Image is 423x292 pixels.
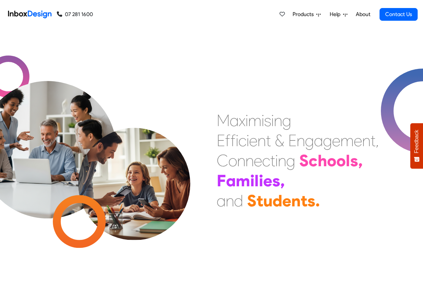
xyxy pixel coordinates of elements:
span: Feedback [414,130,420,153]
div: e [354,130,362,151]
div: i [250,171,254,191]
div: a [230,110,239,130]
div: t [256,191,263,211]
div: , [376,130,379,151]
div: n [245,151,254,171]
span: Help [330,10,343,18]
div: m [236,171,250,191]
div: s [307,191,315,211]
div: n [226,191,234,211]
div: s [272,171,280,191]
div: m [248,110,261,130]
div: c [309,151,318,171]
div: n [291,191,301,211]
div: a [226,171,236,191]
div: n [297,130,305,151]
div: g [282,110,291,130]
div: i [245,110,248,130]
div: , [358,151,363,171]
div: d [234,191,243,211]
div: s [264,110,271,130]
div: h [318,151,327,171]
div: i [236,130,238,151]
div: g [305,130,314,151]
a: Products [290,8,323,21]
button: Feedback - Show survey [410,123,423,169]
div: E [217,130,225,151]
div: f [225,130,230,151]
a: Contact Us [380,8,418,21]
div: C [217,151,228,171]
div: i [271,110,274,130]
div: n [362,130,371,151]
div: e [249,130,257,151]
div: S [299,151,309,171]
div: l [254,171,259,191]
div: e [332,130,340,151]
div: e [254,151,262,171]
div: c [262,151,270,171]
div: t [301,191,307,211]
div: u [263,191,273,211]
div: c [238,130,246,151]
div: M [217,110,230,130]
img: parents_with_child.png [64,100,204,240]
a: About [354,8,372,21]
div: S [247,191,256,211]
div: t [371,130,376,151]
div: m [340,130,354,151]
div: l [346,151,350,171]
div: o [228,151,237,171]
div: E [288,130,297,151]
div: F [217,171,226,191]
div: o [327,151,336,171]
a: 07 281 1600 [57,10,93,18]
div: n [257,130,266,151]
div: t [270,151,275,171]
div: g [323,130,332,151]
div: s [350,151,358,171]
div: n [278,151,286,171]
div: e [263,171,272,191]
div: a [217,191,226,211]
div: i [246,130,249,151]
div: x [239,110,245,130]
div: d [273,191,282,211]
div: n [237,151,245,171]
div: , [280,171,285,191]
div: o [336,151,346,171]
div: e [282,191,291,211]
div: i [259,171,263,191]
span: Products [293,10,316,18]
div: a [314,130,323,151]
div: i [261,110,264,130]
div: i [275,151,278,171]
div: n [274,110,282,130]
a: Help [327,8,350,21]
div: . [315,191,320,211]
div: g [286,151,295,171]
div: f [230,130,236,151]
div: & [275,130,284,151]
div: t [266,130,271,151]
div: Maximising Efficient & Engagement, Connecting Schools, Families, and Students. [217,110,379,211]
